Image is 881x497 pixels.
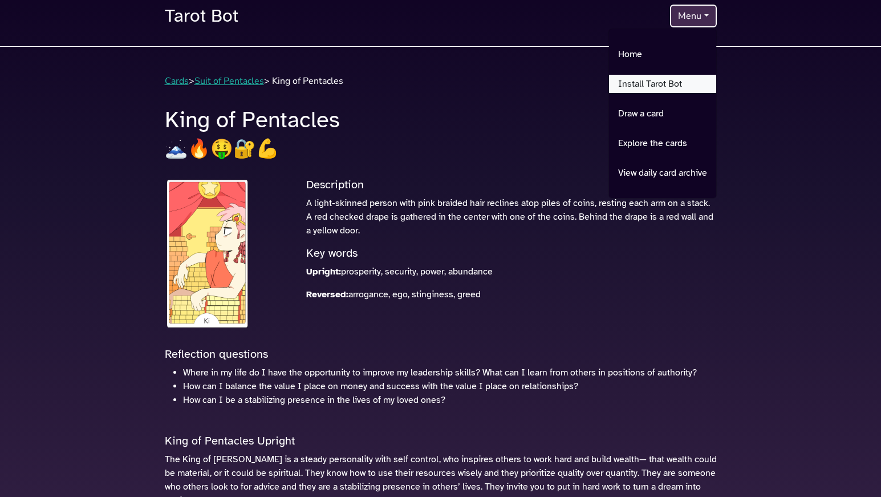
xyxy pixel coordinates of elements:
h3: Reflection questions [165,348,717,361]
a: Suit of Pentacles [194,75,264,87]
button: Menu [670,5,716,27]
h2: 🗻🔥🤑🔐💪 [165,138,717,160]
li: How can I balance the value I place on money and success with the value I place on relationships? [183,379,717,393]
a: Explore the cards [609,134,716,152]
a: Cards [165,75,189,87]
p: prosperity, security, power, abundance [306,265,717,278]
h1: King of Pentacles [165,106,717,134]
a: Draw a card [609,104,716,123]
p: arrogance, ego, stinginess, greed [306,288,717,301]
p: A light-skinned person with pink braided hair reclines atop piles of coins, resting each arm on a... [306,196,717,237]
img: weg8Wx8.png [165,178,250,329]
li: Where in my life do I have the opportunity to improve my leadership skills? What can I learn from... [183,366,717,379]
a: View daily card archive [609,164,716,182]
h3: King of Pentacles Upright [165,434,717,448]
a: Install Tarot Bot [609,75,716,93]
span: Reversed: [306,289,348,300]
li: How can I be a stabilizing presence in the lives of my loved ones? [183,393,717,407]
span: Upright: [306,266,341,277]
a: Home [609,45,716,63]
div: > > King of Pentacles [158,74,724,88]
h3: Description [306,178,717,192]
h3: Key words [306,247,717,260]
